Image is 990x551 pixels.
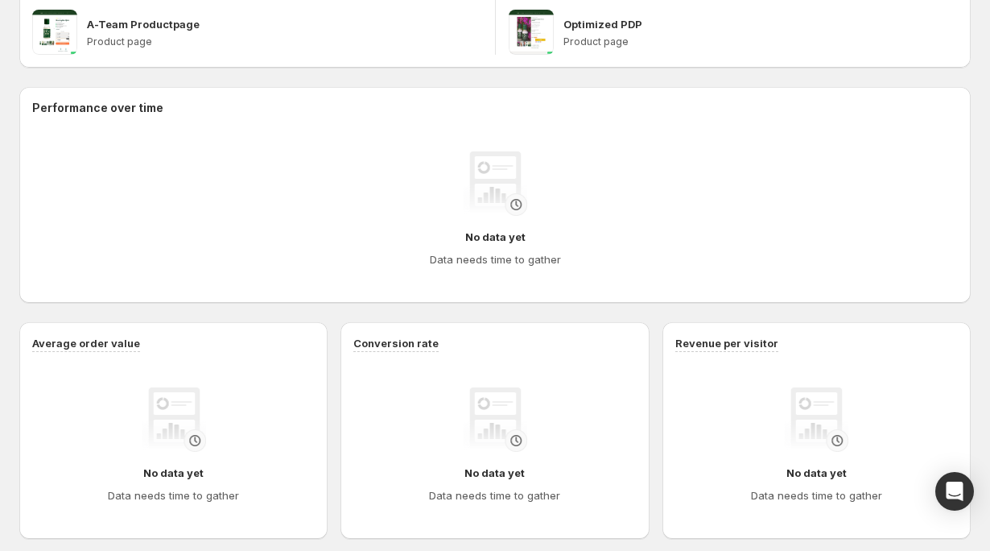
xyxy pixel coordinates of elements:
[751,487,882,503] h4: Data needs time to gather
[463,387,527,452] img: No data yet
[463,151,527,216] img: No data yet
[464,465,525,481] h4: No data yet
[87,35,482,48] p: Product page
[430,251,561,267] h4: Data needs time to gather
[563,35,959,48] p: Product page
[142,387,206,452] img: No data yet
[353,335,439,351] h3: Conversion rate
[32,100,958,116] h2: Performance over time
[108,487,239,503] h4: Data needs time to gather
[32,10,77,55] img: A-Team Productpage
[563,16,642,32] p: Optimized PDP
[509,10,554,55] img: Optimized PDP
[935,472,974,511] div: Open Intercom Messenger
[87,16,200,32] p: A-Team Productpage
[429,487,560,503] h4: Data needs time to gather
[32,335,140,351] h3: Average order value
[784,387,848,452] img: No data yet
[465,229,526,245] h4: No data yet
[786,465,847,481] h4: No data yet
[143,465,204,481] h4: No data yet
[675,335,778,351] h3: Revenue per visitor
